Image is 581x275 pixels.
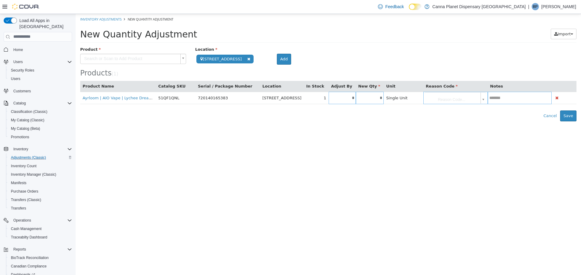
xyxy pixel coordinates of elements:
[6,196,74,204] button: Transfers (Classic)
[8,225,44,232] a: Cash Management
[12,4,39,10] img: Cova
[201,40,215,51] button: Add
[8,133,72,141] span: Promotions
[409,4,422,10] input: Dark Mode
[484,97,501,107] button: Save
[6,75,74,83] button: Users
[6,225,74,233] button: Cash Management
[11,87,72,95] span: Customers
[36,57,43,63] small: ( )
[11,118,44,123] span: My Catalog (Classic)
[52,3,98,8] span: New Quantity Adjustment
[478,81,484,88] button: Delete Product
[8,179,29,187] a: Manifests
[13,101,26,106] span: Catalog
[1,58,74,66] button: Users
[533,3,538,10] span: BP
[464,97,484,107] button: Cancel
[8,117,72,124] span: My Catalog (Classic)
[6,153,74,162] button: Adjustments (Classic)
[11,126,40,131] span: My Catalog (Beta)
[11,246,28,253] button: Reports
[11,181,26,185] span: Manifests
[8,108,50,115] a: Classification (Classic)
[6,187,74,196] button: Purchase Orders
[11,255,49,260] span: BioTrack Reconciliation
[6,262,74,270] button: Canadian Compliance
[376,1,406,13] a: Feedback
[187,82,226,86] span: [STREET_ADDRESS]
[6,204,74,213] button: Transfers
[11,164,37,168] span: Inventory Count
[8,154,48,161] a: Adjustments (Classic)
[475,15,501,26] button: Import
[8,225,72,232] span: Cash Management
[6,133,74,141] button: Promotions
[11,217,34,224] button: Operations
[13,59,23,64] span: Users
[6,66,74,75] button: Security Roles
[11,46,72,53] span: Home
[8,254,72,261] span: BioTrack Reconciliation
[8,263,72,270] span: Canadian Compliance
[8,179,72,187] span: Manifests
[11,197,41,202] span: Transfers (Classic)
[8,188,72,195] span: Purchase Orders
[17,18,72,30] span: Load All Apps in [GEOGRAPHIC_DATA]
[11,217,72,224] span: Operations
[11,76,20,81] span: Users
[38,57,41,63] span: 1
[5,33,25,38] span: Product
[13,218,31,223] span: Operations
[11,100,72,107] span: Catalog
[283,70,305,75] span: New Qty
[228,78,253,90] td: 1
[310,69,321,75] button: Unit
[6,170,74,179] button: Inventory Manager (Classic)
[13,47,23,52] span: Home
[1,245,74,254] button: Reports
[8,162,39,170] a: Inventory Count
[7,82,86,86] a: Ayrloom | AIO Vape | Lychee Dream | 1g
[1,99,74,107] button: Catalog
[8,196,72,203] span: Transfers (Classic)
[6,254,74,262] button: BioTrack Reconciliation
[11,58,25,66] button: Users
[482,18,495,22] span: Import
[6,116,74,124] button: My Catalog (Classic)
[8,67,72,74] span: Security Roles
[5,40,102,50] span: Search or Scan to Add Product
[5,55,36,63] span: Products
[120,33,142,38] span: Location
[11,68,34,73] span: Security Roles
[532,3,539,10] div: Binal Patel
[11,145,31,153] button: Inventory
[349,78,410,90] a: Reason Code...
[255,69,278,75] button: Adjust By
[528,3,529,10] p: |
[8,125,72,132] span: My Catalog (Beta)
[1,87,74,95] button: Customers
[8,67,37,74] a: Security Roles
[6,124,74,133] button: My Catalog (Beta)
[8,133,32,141] a: Promotions
[11,109,48,114] span: Classification (Classic)
[8,125,43,132] a: My Catalog (Beta)
[5,3,46,8] a: Inventory Adjustments
[8,205,28,212] a: Transfers
[310,82,332,86] span: Single Unit
[120,78,184,90] td: 720140165383
[8,188,41,195] a: Purchase Orders
[122,69,178,75] button: Serial / Package Number
[8,171,59,178] a: Inventory Manager (Classic)
[432,3,526,10] p: Canna Planet Dispensary [GEOGRAPHIC_DATA]
[6,162,74,170] button: Inventory Count
[11,88,33,95] a: Customers
[6,233,74,241] button: Traceabilty Dashboard
[13,147,28,152] span: Inventory
[187,69,207,75] button: Location
[8,205,72,212] span: Transfers
[415,69,428,75] button: Notes
[6,107,74,116] button: Classification (Classic)
[1,45,74,54] button: Home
